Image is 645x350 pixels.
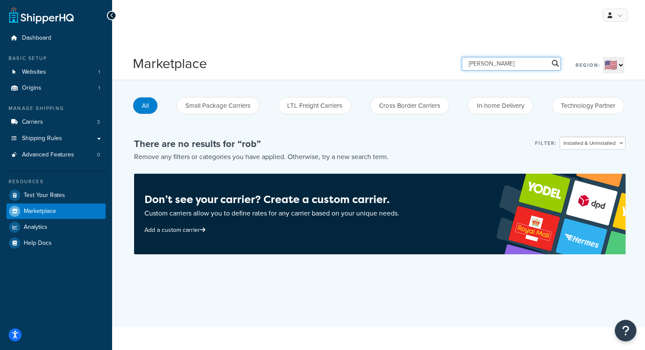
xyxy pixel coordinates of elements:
span: 0 [97,151,100,159]
span: Shipping Rules [22,135,62,142]
a: Help Docs [6,235,106,251]
a: Shipping Rules [6,131,106,147]
li: Carriers [6,114,106,130]
span: 1 [98,69,100,76]
button: Open Resource Center [615,320,636,341]
span: Test Your Rates [24,192,65,199]
h1: Marketplace [133,54,207,73]
span: 3 [97,119,100,126]
a: Marketplace [6,203,106,219]
span: Websites [22,69,46,76]
a: Analytics [6,219,106,235]
span: Help Docs [24,240,52,247]
a: Advanced Features0 [6,147,106,163]
h4: Don’t see your carrier? Create a custom carrier. [144,192,399,207]
button: LTL Freight Carriers [278,97,351,114]
li: Advanced Features [6,147,106,163]
span: Advanced Features [22,151,74,159]
span: Analytics [24,224,47,231]
p: Custom carriers allow you to define rates for any carrier based on your unique needs. [144,207,399,219]
input: Search [462,57,561,71]
li: Origins [6,80,106,96]
div: Manage Shipping [6,105,106,112]
label: Filter: [535,137,557,149]
span: Dashboard [22,34,51,42]
div: Basic Setup [6,55,106,62]
h4: There are no results for “ rob ” [134,137,388,151]
button: Cross Border Carriers [370,97,449,114]
button: Technology Partner [552,97,624,114]
a: Websites1 [6,64,106,80]
a: Carriers3 [6,114,106,130]
li: Websites [6,64,106,80]
span: 1 [98,84,100,92]
button: Small Package Carriers [176,97,260,114]
span: Origins [22,84,41,92]
a: Origins1 [6,80,106,96]
a: Test Your Rates [6,187,106,203]
span: Marketplace [24,208,56,215]
div: Resources [6,178,106,185]
span: Carriers [22,119,43,126]
p: Remove any filters or categories you have applied. Otherwise, try a new search term. [134,151,388,163]
label: Region: [576,59,601,71]
button: All [133,97,158,114]
a: Add a custom carrier [144,225,207,234]
button: In-home Delivery [468,97,533,114]
a: Dashboard [6,30,106,46]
